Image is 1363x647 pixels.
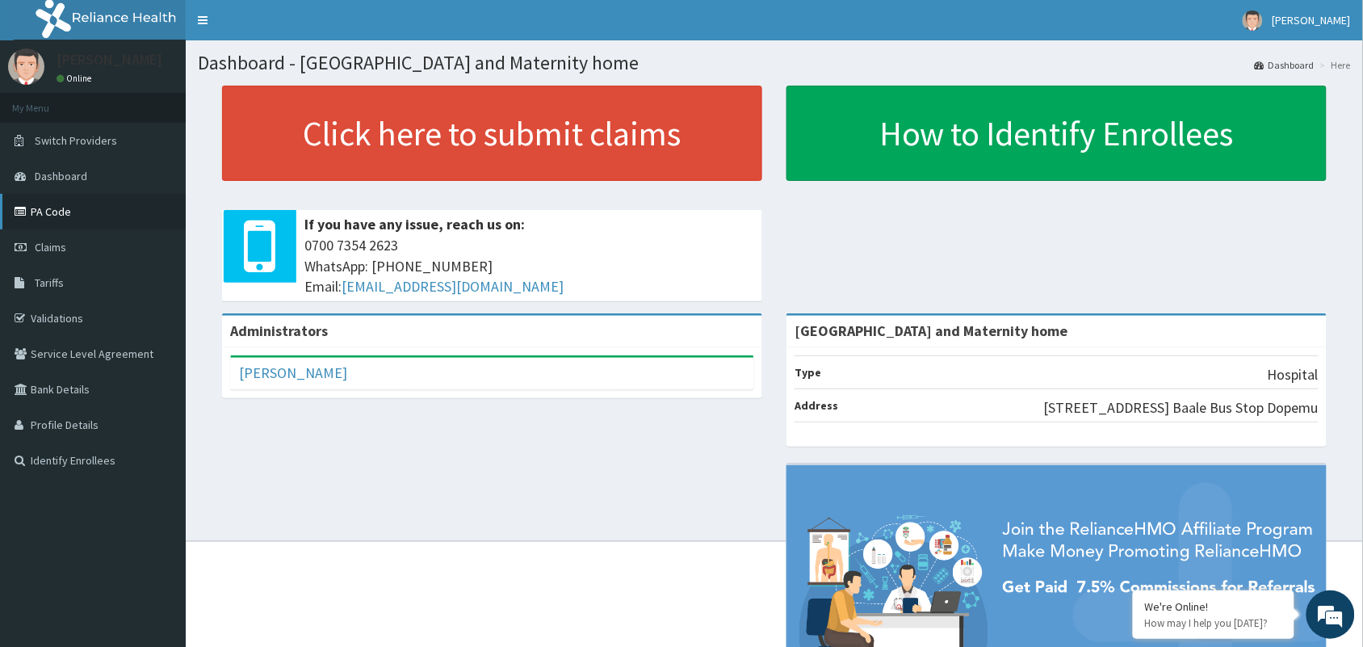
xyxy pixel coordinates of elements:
a: How to Identify Enrollees [786,86,1327,181]
h1: Dashboard - [GEOGRAPHIC_DATA] and Maternity home [198,53,1351,74]
strong: [GEOGRAPHIC_DATA] and Maternity home [795,321,1068,340]
a: [PERSON_NAME] [239,363,347,382]
p: [STREET_ADDRESS] Baale Bus Stop Dopemu [1044,397,1319,418]
span: Switch Providers [35,133,117,148]
span: 0700 7354 2623 WhatsApp: [PHONE_NUMBER] Email: [304,235,754,297]
b: If you have any issue, reach us on: [304,215,525,233]
img: User Image [1243,11,1263,31]
b: Address [795,398,838,413]
li: Here [1316,58,1351,72]
p: [PERSON_NAME] [57,53,162,67]
span: Claims [35,240,66,254]
span: Dashboard [35,169,87,183]
div: We're Online! [1145,599,1282,614]
a: Click here to submit claims [222,86,762,181]
div: Minimize live chat window [265,8,304,47]
p: How may I help you today? [1145,616,1282,630]
textarea: Type your message and hit 'Enter' [8,441,308,498]
a: Online [57,73,95,84]
img: d_794563401_company_1708531726252_794563401 [30,81,65,121]
p: Hospital [1268,364,1319,385]
b: Type [795,365,821,380]
span: We're online! [94,204,223,367]
a: [EMAIL_ADDRESS][DOMAIN_NAME] [342,277,564,296]
div: Chat with us now [84,90,271,111]
a: Dashboard [1255,58,1315,72]
img: User Image [8,48,44,85]
span: Tariffs [35,275,64,290]
span: [PERSON_NAME] [1273,13,1351,27]
b: Administrators [230,321,328,340]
